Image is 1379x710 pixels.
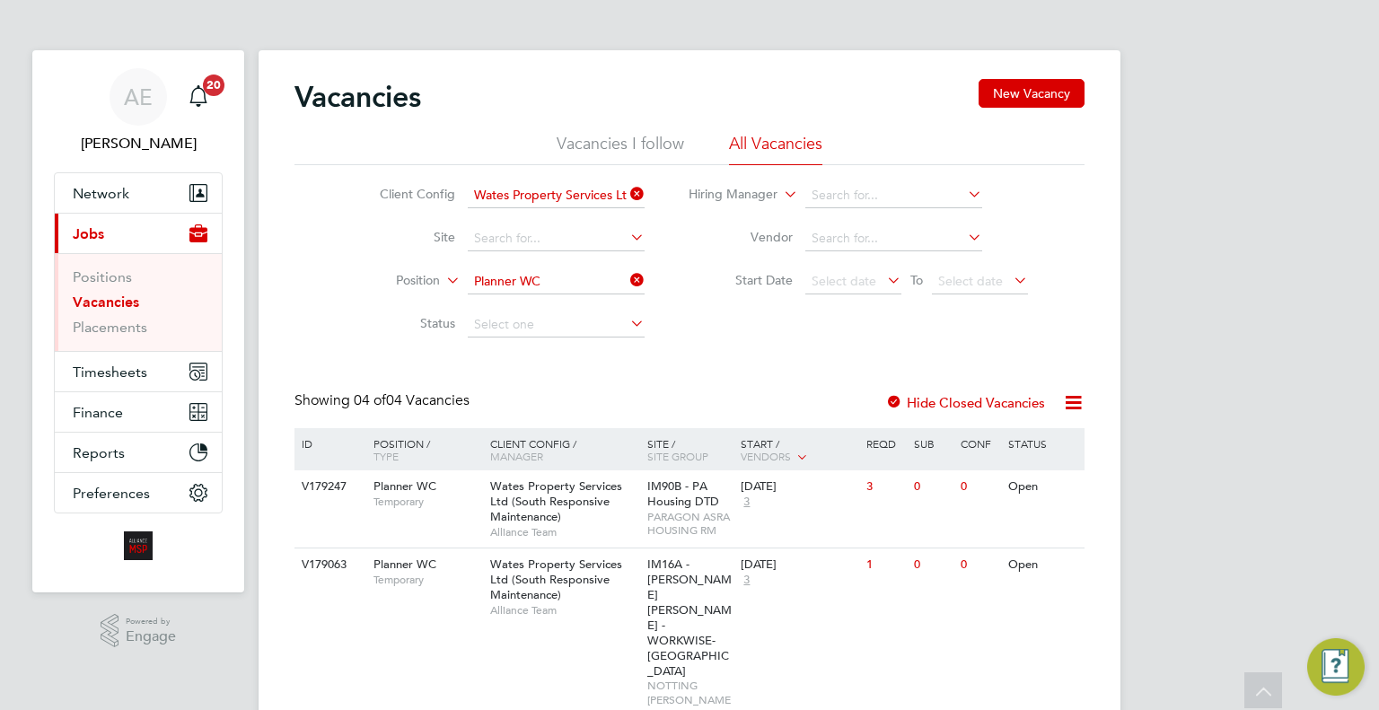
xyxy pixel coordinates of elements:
label: Client Config [352,186,455,202]
span: PARAGON ASRA HOUSING RM [647,510,733,538]
div: Reqd [862,428,909,459]
a: Vacancies [73,294,139,311]
span: Temporary [373,573,481,587]
div: 0 [956,548,1003,582]
input: Search for... [468,269,645,294]
div: Showing [294,391,473,410]
label: Hiring Manager [674,186,777,204]
span: Alice Espinosa [54,133,223,154]
li: All Vacancies [729,133,822,165]
span: Planner WC [373,478,436,494]
span: Alliance Team [490,603,638,618]
div: 0 [909,470,956,504]
span: To [905,268,928,292]
input: Search for... [468,183,645,208]
span: 04 Vacancies [354,391,470,409]
div: Position / [360,428,486,471]
div: V179247 [297,470,360,504]
span: Manager [490,449,543,463]
h2: Vacancies [294,79,421,115]
input: Select one [468,312,645,337]
div: Open [1004,548,1082,582]
a: Go to home page [54,531,223,560]
span: 04 of [354,391,386,409]
span: Vendors [741,449,791,463]
div: Start / [736,428,862,473]
div: Client Config / [486,428,643,471]
span: Site Group [647,449,708,463]
div: Status [1004,428,1082,459]
span: Wates Property Services Ltd (South Responsive Maintenance) [490,557,622,602]
nav: Main navigation [32,50,244,592]
span: 3 [741,573,752,588]
button: Jobs [55,214,222,253]
span: Planner WC [373,557,436,572]
a: Placements [73,319,147,336]
div: ID [297,428,360,459]
span: Jobs [73,225,104,242]
label: Position [337,272,440,290]
span: Reports [73,444,125,461]
span: Timesheets [73,364,147,381]
span: AE [124,85,153,109]
button: Network [55,173,222,213]
a: Powered byEngage [101,614,177,648]
label: Start Date [689,272,793,288]
input: Search for... [805,183,982,208]
a: AE[PERSON_NAME] [54,68,223,154]
div: Conf [956,428,1003,459]
span: 3 [741,495,752,510]
div: [DATE] [741,479,857,495]
div: Open [1004,470,1082,504]
label: Site [352,229,455,245]
input: Search for... [468,226,645,251]
span: Select date [812,273,876,289]
div: [DATE] [741,557,857,573]
span: IM90B - PA Housing DTD [647,478,719,509]
input: Search for... [805,226,982,251]
div: 1 [862,548,909,582]
span: Select date [938,273,1003,289]
img: alliancemsp-logo-retina.png [124,531,153,560]
a: Positions [73,268,132,285]
div: 3 [862,470,909,504]
label: Hide Closed Vacancies [885,394,1045,411]
div: 0 [909,548,956,582]
label: Vendor [689,229,793,245]
span: Engage [126,629,176,644]
button: Timesheets [55,352,222,391]
div: 0 [956,470,1003,504]
span: Type [373,449,399,463]
div: Site / [643,428,737,471]
span: Temporary [373,495,481,509]
li: Vacancies I follow [557,133,684,165]
a: 20 [180,68,216,126]
span: Preferences [73,485,150,502]
span: IM16A - [PERSON_NAME] [PERSON_NAME] - WORKWISE- [GEOGRAPHIC_DATA] [647,557,732,678]
div: V179063 [297,548,360,582]
button: Engage Resource Center [1307,638,1365,696]
span: 20 [203,75,224,96]
span: Alliance Team [490,525,638,539]
button: Reports [55,433,222,472]
span: Finance [73,404,123,421]
span: Powered by [126,614,176,629]
span: Wates Property Services Ltd (South Responsive Maintenance) [490,478,622,524]
button: Preferences [55,473,222,513]
button: Finance [55,392,222,432]
div: Jobs [55,253,222,351]
button: New Vacancy [979,79,1085,108]
label: Status [352,315,455,331]
span: Network [73,185,129,202]
div: Sub [909,428,956,459]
